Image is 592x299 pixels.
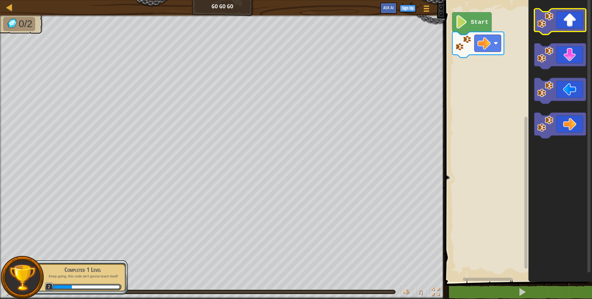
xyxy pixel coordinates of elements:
[416,286,427,299] button: ♫
[44,265,121,274] div: Completed 1 Level
[45,283,53,291] span: 2
[400,5,416,12] button: Sign Up
[380,2,397,14] button: Ask AI
[19,18,32,29] span: 0/2
[8,264,36,292] img: trophy.png
[419,2,434,17] button: Show game menu
[401,286,413,299] button: Adjust volume
[417,287,424,297] span: ♫
[383,5,394,10] span: Ask AI
[471,19,488,26] text: Start
[3,17,35,31] li: Collect the gems.
[44,274,121,279] p: Keep going, this code ain't gonna teach itself!
[430,286,442,299] button: Toggle fullscreen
